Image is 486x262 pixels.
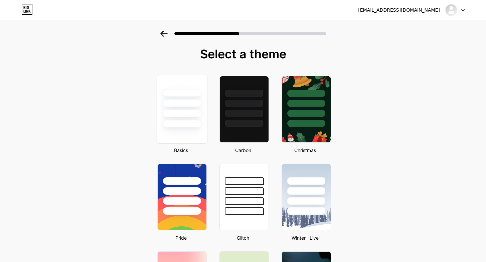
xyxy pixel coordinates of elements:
[280,234,331,241] div: Winter · Live
[217,147,269,154] div: Carbon
[217,234,269,241] div: Glitch
[358,7,440,14] div: [EMAIL_ADDRESS][DOMAIN_NAME]
[155,234,207,241] div: Pride
[445,4,458,16] img: Skilzon Careers
[155,47,332,61] div: Select a theme
[155,147,207,154] div: Basics
[280,147,331,154] div: Christmas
